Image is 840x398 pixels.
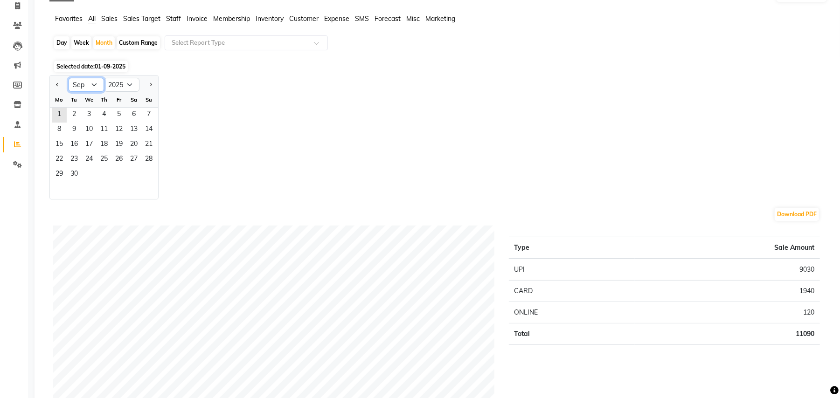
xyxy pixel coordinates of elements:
[141,123,156,137] div: Sunday, September 14, 2025
[67,152,82,167] span: 23
[88,14,96,23] span: All
[67,123,82,137] div: Tuesday, September 9, 2025
[82,137,97,152] div: Wednesday, September 17, 2025
[126,137,141,152] span: 20
[101,14,118,23] span: Sales
[187,14,208,23] span: Invoice
[97,108,111,123] span: 4
[67,167,82,182] div: Tuesday, September 30, 2025
[95,63,125,70] span: 01-09-2025
[67,137,82,152] div: Tuesday, September 16, 2025
[141,108,156,123] span: 7
[52,152,67,167] div: Monday, September 22, 2025
[111,108,126,123] div: Friday, September 5, 2025
[425,14,455,23] span: Marketing
[111,137,126,152] span: 19
[97,108,111,123] div: Thursday, September 4, 2025
[97,137,111,152] span: 18
[97,92,111,107] div: Th
[635,323,820,345] td: 11090
[54,36,69,49] div: Day
[141,137,156,152] span: 21
[71,36,91,49] div: Week
[141,108,156,123] div: Sunday, September 7, 2025
[509,323,635,345] td: Total
[147,77,154,92] button: Next month
[82,123,97,137] div: Wednesday, September 10, 2025
[324,14,349,23] span: Expense
[82,137,97,152] span: 17
[117,36,160,49] div: Custom Range
[111,92,126,107] div: Fr
[104,78,139,92] select: Select year
[82,92,97,107] div: We
[52,167,67,182] span: 29
[82,152,97,167] span: 24
[775,208,819,221] button: Download PDF
[375,14,401,23] span: Forecast
[111,152,126,167] div: Friday, September 26, 2025
[82,108,97,123] div: Wednesday, September 3, 2025
[52,108,67,123] span: 1
[126,152,141,167] div: Saturday, September 27, 2025
[82,123,97,137] span: 10
[141,137,156,152] div: Sunday, September 21, 2025
[54,61,128,72] span: Selected date:
[126,92,141,107] div: Sa
[126,123,141,137] span: 13
[126,123,141,137] div: Saturday, September 13, 2025
[509,237,635,259] th: Type
[52,108,67,123] div: Monday, September 1, 2025
[82,152,97,167] div: Wednesday, September 24, 2025
[67,108,82,123] span: 2
[52,137,67,152] span: 15
[52,152,67,167] span: 22
[509,281,635,302] td: CARD
[52,167,67,182] div: Monday, September 29, 2025
[97,152,111,167] div: Thursday, September 25, 2025
[111,137,126,152] div: Friday, September 19, 2025
[126,108,141,123] div: Saturday, September 6, 2025
[93,36,115,49] div: Month
[97,123,111,137] div: Thursday, September 11, 2025
[635,302,820,323] td: 120
[141,92,156,107] div: Su
[141,123,156,137] span: 14
[54,77,61,92] button: Previous month
[141,152,156,167] span: 28
[97,123,111,137] span: 11
[355,14,369,23] span: SMS
[256,14,284,23] span: Inventory
[635,259,820,281] td: 9030
[52,123,67,137] span: 8
[111,152,126,167] span: 26
[67,92,82,107] div: Tu
[82,108,97,123] span: 3
[55,14,83,23] span: Favorites
[97,137,111,152] div: Thursday, September 18, 2025
[126,108,141,123] span: 6
[509,259,635,281] td: UPI
[67,108,82,123] div: Tuesday, September 2, 2025
[52,92,67,107] div: Mo
[67,123,82,137] span: 9
[69,78,104,92] select: Select month
[67,137,82,152] span: 16
[97,152,111,167] span: 25
[635,281,820,302] td: 1940
[111,123,126,137] span: 12
[126,137,141,152] div: Saturday, September 20, 2025
[111,108,126,123] span: 5
[635,237,820,259] th: Sale Amount
[67,167,82,182] span: 30
[52,137,67,152] div: Monday, September 15, 2025
[126,152,141,167] span: 27
[289,14,319,23] span: Customer
[406,14,420,23] span: Misc
[111,123,126,137] div: Friday, September 12, 2025
[509,302,635,323] td: ONLINE
[166,14,181,23] span: Staff
[213,14,250,23] span: Membership
[52,123,67,137] div: Monday, September 8, 2025
[141,152,156,167] div: Sunday, September 28, 2025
